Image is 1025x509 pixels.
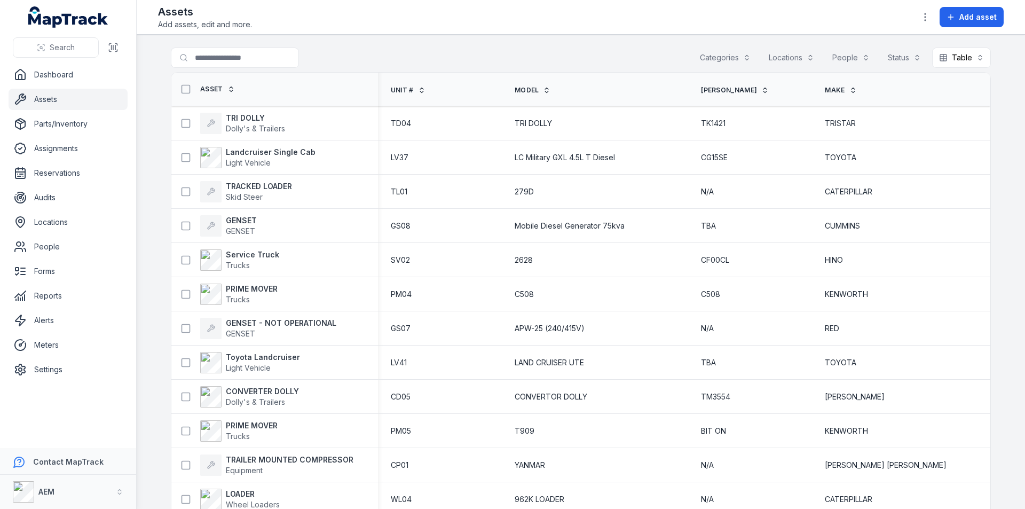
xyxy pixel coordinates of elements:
a: Assets [9,89,128,110]
span: Mobile Diesel Generator 75kva [515,221,625,231]
button: Search [13,37,99,58]
span: Light Vehicle [226,158,271,167]
span: APW-25 (240/415V) [515,323,585,334]
span: [PERSON_NAME] [PERSON_NAME] [825,460,947,471]
a: Settings [9,359,128,380]
span: GENSET [226,226,255,236]
a: Asset [200,85,235,93]
span: YANMAR [515,460,545,471]
strong: PRIME MOVER [226,284,278,294]
strong: Landcruiser Single Cab [226,147,316,158]
span: Asset [200,85,223,93]
strong: GENSET - NOT OPERATIONAL [226,318,336,328]
span: [PERSON_NAME] [825,391,885,402]
span: RED [825,323,839,334]
span: TOYOTA [825,152,856,163]
strong: Contact MapTrack [33,457,104,466]
span: Make [825,86,845,95]
span: TM3554 [701,391,730,402]
strong: AEM [38,487,54,496]
h2: Assets [158,4,252,19]
span: Model [515,86,539,95]
span: TD04 [391,118,411,129]
span: GS07 [391,323,411,334]
span: CUMMINS [825,221,860,231]
a: Reports [9,285,128,307]
span: Wheel Loaders [226,500,280,509]
span: T909 [515,426,534,436]
span: CF00CL [701,255,729,265]
a: People [9,236,128,257]
span: Search [50,42,75,53]
a: Audits [9,187,128,208]
span: CATERPILLAR [825,494,872,505]
a: Assignments [9,138,128,159]
span: LC Military GXL 4.5L T Diesel [515,152,615,163]
strong: GENSET [226,215,257,226]
span: Dolly's & Trailers [226,397,285,406]
strong: TRAILER MOUNTED COMPRESSOR [226,455,353,465]
span: GS08 [391,221,411,231]
span: CATERPILLAR [825,186,872,197]
span: Light Vehicle [226,363,271,372]
a: GENSET - NOT OPERATIONALGENSET [200,318,336,339]
span: KENWORTH [825,426,868,436]
strong: TRI DOLLY [226,113,285,123]
span: KENWORTH [825,289,868,300]
a: TRAILER MOUNTED COMPRESSOREquipment [200,455,353,476]
strong: CONVERTER DOLLY [226,386,299,397]
span: 279D [515,186,534,197]
a: PRIME MOVERTrucks [200,284,278,305]
a: Dashboard [9,64,128,85]
span: Equipment [226,466,263,475]
strong: PRIME MOVER [226,420,278,431]
a: MapTrack [28,6,108,28]
span: TBA [701,221,716,231]
span: Dolly's & Trailers [226,124,285,133]
span: C508 [515,289,534,300]
span: LV37 [391,152,408,163]
a: Meters [9,334,128,356]
span: [PERSON_NAME] [701,86,757,95]
a: Service TruckTrucks [200,249,279,271]
span: TBA [701,357,716,368]
span: 962K LOADER [515,494,564,505]
span: SV02 [391,255,410,265]
a: Alerts [9,310,128,331]
button: People [825,48,877,68]
span: Trucks [226,295,250,304]
a: Parts/Inventory [9,113,128,135]
span: Trucks [226,432,250,441]
a: GENSETGENSET [200,215,257,237]
span: HINO [825,255,843,265]
span: WL04 [391,494,412,505]
a: PRIME MOVERTrucks [200,420,278,442]
span: LAND CRUISER UTE [515,357,584,368]
span: CONVERTOR DOLLY [515,391,587,402]
span: TOYOTA [825,357,856,368]
a: Landcruiser Single CabLight Vehicle [200,147,316,168]
span: 2628 [515,255,533,265]
span: TRISTAR [825,118,856,129]
span: Add assets, edit and more. [158,19,252,30]
button: Status [881,48,928,68]
span: Skid Steer [226,192,263,201]
strong: Service Truck [226,249,279,260]
a: CONVERTER DOLLYDolly's & Trailers [200,386,299,408]
a: TRI DOLLYDolly's & Trailers [200,113,285,134]
span: Unit # [391,86,414,95]
span: CP01 [391,460,408,471]
strong: LOADER [226,489,280,499]
a: TRACKED LOADERSkid Steer [200,181,292,202]
span: Add asset [959,12,997,22]
a: Unit # [391,86,425,95]
span: LV41 [391,357,407,368]
button: Add asset [940,7,1004,27]
span: N/A [701,460,714,471]
a: Model [515,86,551,95]
span: TRI DOLLY [515,118,552,129]
span: PM05 [391,426,411,436]
span: TK1421 [701,118,726,129]
a: [PERSON_NAME] [701,86,769,95]
span: C508 [701,289,720,300]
